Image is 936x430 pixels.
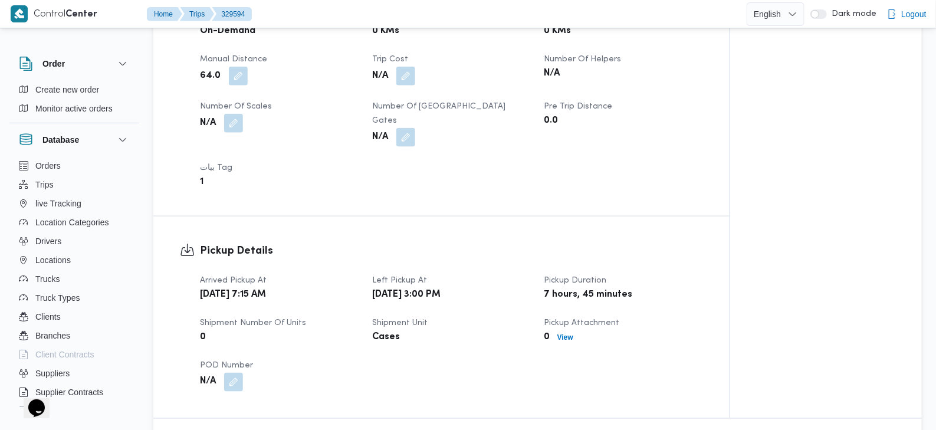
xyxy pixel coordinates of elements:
span: بيات Tag [200,164,232,172]
span: Number of Helpers [544,55,622,63]
span: Trips [35,178,54,192]
span: Client Contracts [35,347,94,362]
button: Trips [180,7,214,21]
span: Manual Distance [200,55,267,63]
b: 0 [544,330,550,344]
span: Number of Scales [200,103,272,110]
button: Locations [14,251,134,270]
b: N/A [544,67,560,81]
b: N/A [372,130,388,145]
button: Orders [14,156,134,175]
button: Location Categories [14,213,134,232]
span: Number of [GEOGRAPHIC_DATA] Gates [372,103,505,124]
span: Left Pickup At [372,277,427,284]
span: Monitor active orders [35,101,113,116]
b: [DATE] 3:00 PM [372,288,441,302]
span: Orders [35,159,61,173]
button: Truck Types [14,288,134,307]
span: Location Categories [35,215,109,229]
span: Dark mode [827,9,876,19]
b: N/A [372,69,388,83]
button: Branches [14,326,134,345]
button: Devices [14,402,134,421]
b: Center [65,10,97,19]
span: Truck Types [35,291,80,305]
div: Database [9,156,139,412]
button: Client Contracts [14,345,134,364]
span: Shipment Unit [372,319,428,327]
button: Supplier Contracts [14,383,134,402]
button: Create new order [14,80,134,99]
span: Pickup Attachment [544,319,620,327]
button: Order [19,57,130,71]
button: Suppliers [14,364,134,383]
b: Cases [372,330,400,344]
b: View [557,333,573,342]
span: live Tracking [35,196,81,211]
b: 1 [200,175,203,189]
button: 329594 [212,7,252,21]
b: 0 [200,330,206,344]
button: Database [19,133,130,147]
h3: Pickup Details [200,243,703,259]
span: Supplier Contracts [35,385,103,399]
span: Clients [35,310,61,324]
span: Locations [35,253,71,267]
b: N/A [200,375,216,389]
b: 7 hours, 45 minutes [544,288,633,302]
span: Pickup Duration [544,277,607,284]
div: Order [9,80,139,123]
b: 0.0 [544,114,559,128]
span: Suppliers [35,366,70,380]
b: N/A [200,116,216,130]
button: Logout [882,2,931,26]
h3: Database [42,133,79,147]
button: Clients [14,307,134,326]
button: Drivers [14,232,134,251]
span: Branches [35,329,70,343]
button: View [553,330,578,344]
img: X8yXhbKr1z7QwAAAABJRU5ErkJggg== [11,5,28,22]
b: 0 KMs [372,24,399,38]
iframe: chat widget [12,383,50,418]
button: Trips [14,175,134,194]
button: Trucks [14,270,134,288]
h3: Order [42,57,65,71]
span: Arrived Pickup At [200,277,267,284]
b: 0 KMs [544,24,572,38]
button: Monitor active orders [14,99,134,118]
span: Create new order [35,83,99,97]
span: Logout [901,7,927,21]
button: Home [147,7,182,21]
b: [DATE] 7:15 AM [200,288,266,302]
b: On-Demand [200,24,255,38]
span: Pre Trip Distance [544,103,613,110]
span: Drivers [35,234,61,248]
span: Trip Cost [372,55,408,63]
span: POD Number [200,362,253,369]
button: live Tracking [14,194,134,213]
span: Trucks [35,272,60,286]
b: 64.0 [200,69,221,83]
span: Devices [35,404,65,418]
span: Shipment Number of Units [200,319,306,327]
